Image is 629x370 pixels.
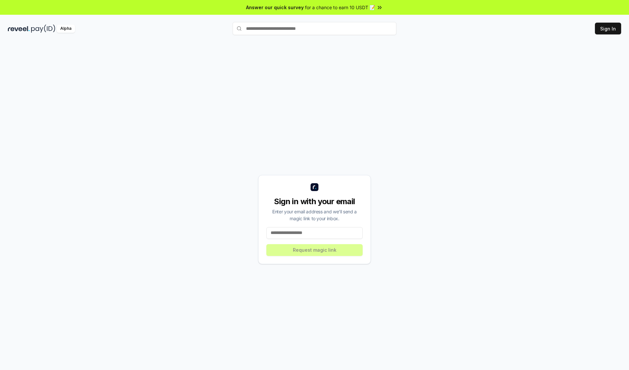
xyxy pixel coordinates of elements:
div: Sign in with your email [266,196,363,207]
span: for a chance to earn 10 USDT 📝 [305,4,375,11]
div: Enter your email address and we’ll send a magic link to your inbox. [266,208,363,222]
button: Sign In [595,23,621,34]
span: Answer our quick survey [246,4,304,11]
img: logo_small [311,183,318,191]
img: pay_id [31,25,55,33]
img: reveel_dark [8,25,30,33]
div: Alpha [57,25,75,33]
